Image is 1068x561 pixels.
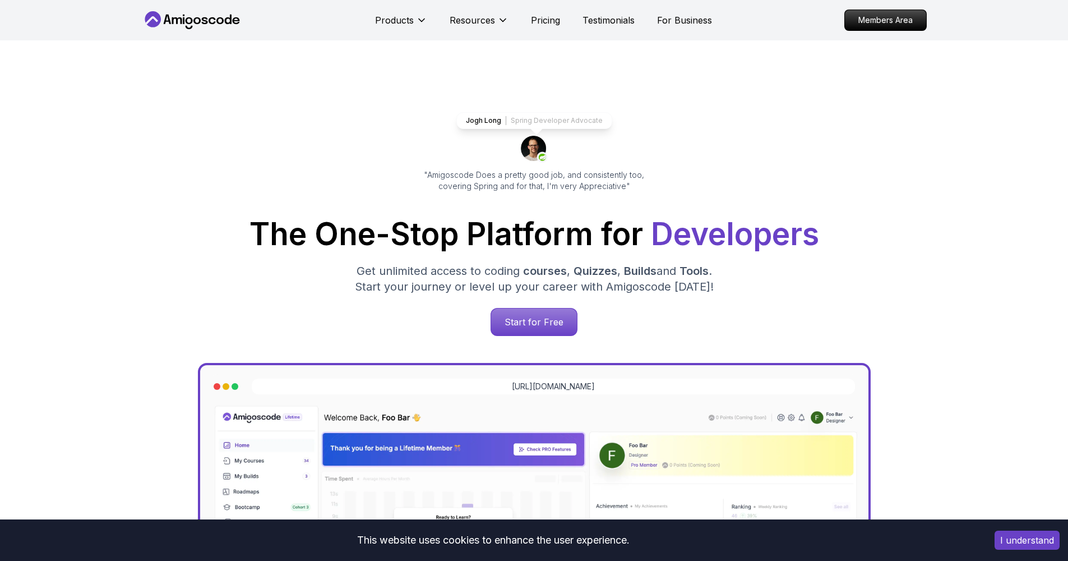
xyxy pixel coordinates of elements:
a: [URL][DOMAIN_NAME] [512,381,595,392]
span: Tools [679,264,709,278]
img: josh long [521,136,548,163]
p: Resources [450,13,495,27]
button: Accept cookies [995,531,1060,550]
span: Developers [651,215,819,252]
p: "Amigoscode Does a pretty good job, and consistently too, covering Spring and for that, I'm very ... [409,169,660,192]
button: Resources [450,13,508,36]
div: This website uses cookies to enhance the user experience. [8,528,978,553]
button: Products [375,13,427,36]
p: Jogh Long [466,116,501,125]
p: Get unlimited access to coding , , and . Start your journey or level up your career with Amigosco... [346,263,723,295]
a: Testimonials [582,13,635,27]
p: Members Area [845,10,926,30]
a: Pricing [531,13,560,27]
a: Start for Free [491,308,577,336]
a: For Business [657,13,712,27]
p: Start for Free [491,309,577,335]
p: Products [375,13,414,27]
p: Spring Developer Advocate [511,116,603,125]
span: courses [523,264,567,278]
a: Members Area [844,10,927,31]
span: Builds [624,264,656,278]
h1: The One-Stop Platform for [151,219,918,250]
span: Quizzes [574,264,617,278]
